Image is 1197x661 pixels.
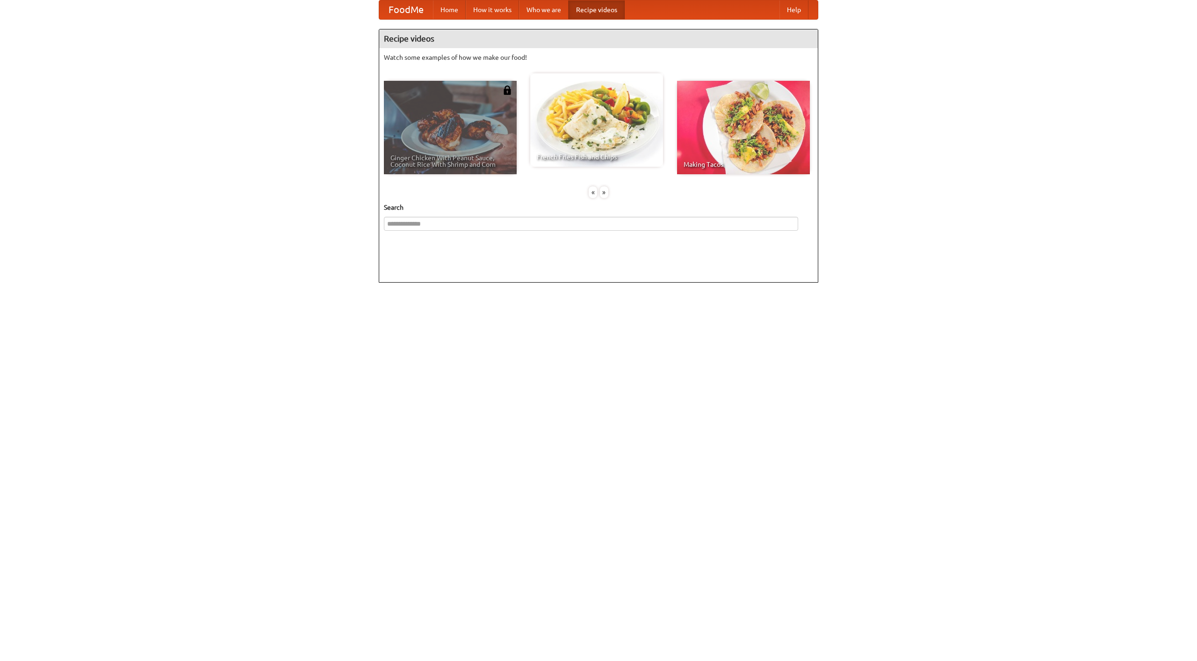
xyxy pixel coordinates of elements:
span: French Fries Fish and Chips [537,154,656,160]
span: Making Tacos [684,161,803,168]
a: How it works [466,0,519,19]
a: Making Tacos [677,81,810,174]
div: « [589,186,597,198]
a: Recipe videos [569,0,625,19]
p: Watch some examples of how we make our food! [384,53,813,62]
a: FoodMe [379,0,433,19]
a: Who we are [519,0,569,19]
a: French Fries Fish and Chips [530,73,663,167]
h5: Search [384,203,813,212]
a: Help [779,0,808,19]
a: Home [433,0,466,19]
h4: Recipe videos [379,29,818,48]
div: » [600,186,608,198]
img: 483408.png [503,85,512,95]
